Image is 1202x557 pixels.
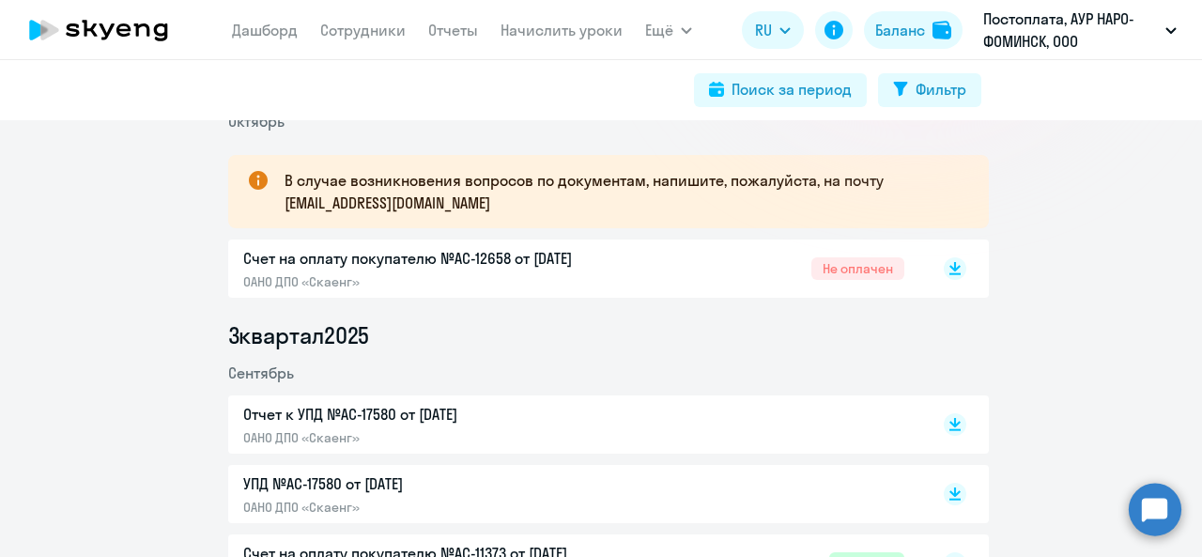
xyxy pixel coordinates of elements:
button: Фильтр [878,73,981,107]
button: Постоплата, АУР НАРО-ФОМИНСК, ООО [974,8,1186,53]
img: balance [932,21,951,39]
div: Фильтр [916,78,966,101]
p: Счет на оплату покупателю №AC-12658 от [DATE] [243,247,638,270]
p: Постоплата, АУР НАРО-ФОМИНСК, ООО [983,8,1158,53]
div: Баланс [875,19,925,41]
button: Балансbalance [864,11,963,49]
div: Поиск за период [732,78,852,101]
span: Октябрь [228,112,285,131]
a: Отчет к УПД №AC-17580 от [DATE]ОАНО ДПО «Скаенг» [243,403,904,446]
span: Не оплачен [811,257,904,280]
span: Сентябрь [228,364,294,382]
span: RU [755,19,772,41]
p: Отчет к УПД №AC-17580 от [DATE] [243,403,638,425]
p: ОАНО ДПО «Скаенг» [243,273,638,290]
li: 3 квартал 2025 [228,320,989,350]
a: Счет на оплату покупателю №AC-12658 от [DATE]ОАНО ДПО «Скаенг»Не оплачен [243,247,904,290]
a: Отчеты [428,21,478,39]
p: ОАНО ДПО «Скаенг» [243,429,638,446]
span: Ещё [645,19,673,41]
p: УПД №AC-17580 от [DATE] [243,472,638,495]
button: Ещё [645,11,692,49]
a: Начислить уроки [501,21,623,39]
button: RU [742,11,804,49]
a: Дашборд [232,21,298,39]
p: В случае возникновения вопросов по документам, напишите, пожалуйста, на почту [EMAIL_ADDRESS][DOM... [285,169,955,214]
a: Сотрудники [320,21,406,39]
button: Поиск за период [694,73,867,107]
a: УПД №AC-17580 от [DATE]ОАНО ДПО «Скаенг» [243,472,904,516]
p: ОАНО ДПО «Скаенг» [243,499,638,516]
